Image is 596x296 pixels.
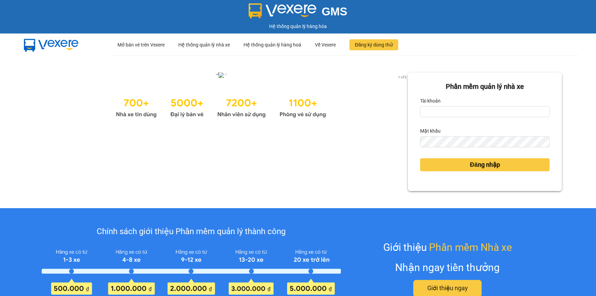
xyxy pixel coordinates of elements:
label: Mật khẩu [420,125,441,136]
span: Giới thiệu ngay [427,283,468,293]
img: policy-intruduce-detail.png [42,247,341,295]
input: Tài khoản [420,106,550,117]
li: slide item 1 [216,72,218,75]
div: Phần mềm quản lý nhà xe [420,81,550,92]
span: Đăng nhập [470,160,500,170]
div: Về Vexere [315,34,336,56]
div: Nhận ngay tiền thưởng [395,259,500,275]
label: Tài khoản [420,95,441,106]
div: Giới thiệu [383,239,512,255]
p: 1 of 2 [396,72,408,81]
input: Mật khẩu [420,136,550,147]
div: Mở bán vé trên Vexere [117,34,165,56]
img: Statistics.png [116,94,326,120]
div: Hệ thống quản lý hàng hóa [2,23,594,30]
button: previous slide / item [34,72,44,80]
button: Đăng ký dùng thử [349,39,398,50]
span: GMS [322,5,347,18]
div: Hệ thống quản lý nhà xe [178,34,230,56]
div: Chính sách giới thiệu Phần mềm quản lý thành công [42,225,341,238]
img: mbUUG5Q.png [17,33,85,56]
a: GMS [249,10,347,16]
span: Đăng ký dùng thử [355,41,393,49]
li: slide item 2 [224,72,226,75]
span: Phần mềm Nhà xe [429,239,512,255]
button: Đăng nhập [420,158,550,171]
img: logo 2 [249,3,316,18]
div: Hệ thống quản lý hàng hoá [244,34,301,56]
button: next slide / item [398,72,408,80]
